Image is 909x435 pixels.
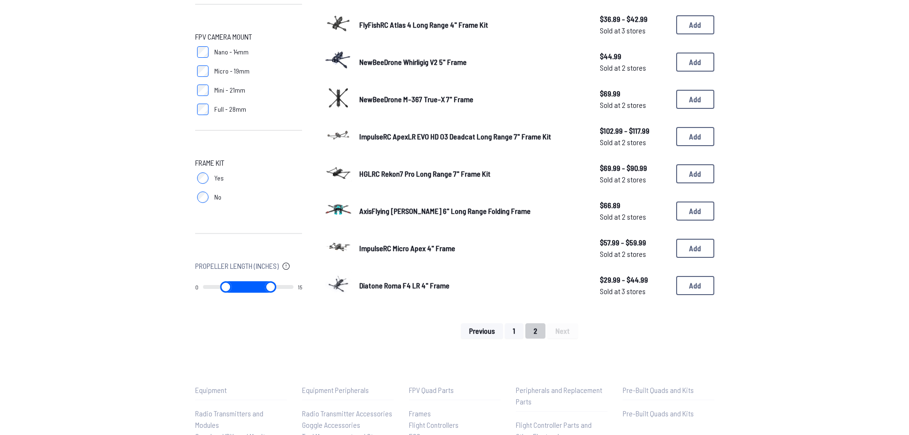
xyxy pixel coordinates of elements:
a: Radio Transmitters and Modules [195,408,287,431]
p: Equipment Peripherals [302,384,394,396]
span: Frames [409,409,431,418]
button: Add [676,202,714,221]
button: Add [676,15,714,34]
button: Add [676,127,714,146]
button: Add [676,90,714,109]
img: image [325,159,352,186]
span: FPV Camera Mount [195,31,252,42]
p: Peripherals and Replacement Parts [516,384,607,407]
span: Radio Transmitter Accessories [302,409,392,418]
a: Frames [409,408,501,419]
button: Previous [461,323,503,339]
span: Sold at 2 stores [600,248,669,260]
span: Nano - 14mm [214,47,249,57]
a: AxisFlying [PERSON_NAME] 6" Long Range Folding Frame [359,205,585,217]
output: 15 [298,283,302,291]
span: AxisFlying [PERSON_NAME] 6" Long Range Folding Frame [359,206,531,215]
span: Sold at 2 stores [600,211,669,223]
img: image [325,10,352,37]
span: Sold at 2 stores [600,137,669,148]
input: Mini - 21mm [197,85,209,96]
a: image [325,122,352,151]
span: $66.89 [600,200,669,211]
span: NewBeeDrone Whirligig V2 5" Frame [359,57,467,66]
button: Add [676,164,714,183]
img: image [325,271,352,297]
input: Micro - 19mm [197,65,209,77]
span: Mini - 21mm [214,85,245,95]
span: Sold at 3 stores [600,286,669,297]
a: Pre-Built Quads and Kits [623,408,714,419]
span: Goggle Accessories [302,420,360,429]
span: Pre-Built Quads and Kits [623,409,694,418]
img: image [325,122,352,149]
input: Full - 28mm [197,104,209,115]
span: $44.99 [600,51,669,62]
img: image [325,85,352,111]
a: image [325,271,352,300]
a: NewBeeDrone M-367 True-X 7" Frame [359,94,585,105]
span: Sold at 2 stores [600,99,669,111]
span: ImpulseRC Micro Apex 4" Frame [359,244,455,253]
a: Diatone Roma F4 LR 4" Frame [359,280,585,291]
p: Pre-Built Quads and Kits [623,384,714,396]
span: Propeller Length (Inches) [195,260,279,272]
span: Full - 28mm [214,105,246,114]
input: No [197,191,209,203]
input: Yes [197,172,209,184]
span: $102.99 - $117.99 [600,125,669,137]
a: image [325,47,352,77]
span: ImpulseRC ApexLR EVO HD O3 Deadcat Long Range 7" Frame Kit [359,132,551,141]
a: Radio Transmitter Accessories [302,408,394,419]
span: $29.99 - $44.99 [600,274,669,286]
p: Equipment [195,384,287,396]
a: FlyFishRC Atlas 4 Long Range 4" Frame Kit [359,19,585,31]
span: FlyFishRC Atlas 4 Long Range 4" Frame Kit [359,20,488,29]
button: Add [676,53,714,72]
input: Nano - 14mm [197,46,209,58]
button: 1 [505,323,523,339]
a: image [325,85,352,114]
span: $36.89 - $42.99 [600,13,669,25]
a: Goggle Accessories [302,419,394,431]
span: Sold at 2 stores [600,174,669,185]
button: 2 [525,323,545,339]
a: image [325,233,352,263]
a: image [325,196,352,226]
img: image [325,196,352,223]
a: Flight Controllers [409,419,501,431]
img: image [325,233,352,260]
span: Sold at 3 stores [600,25,669,36]
a: HGLRC Rekon7 Pro Long Range 7" Frame Kit [359,168,585,180]
span: Frame Kit [195,157,224,169]
span: Previous [469,327,495,335]
span: $57.99 - $59.99 [600,237,669,248]
span: Radio Transmitters and Modules [195,409,263,429]
a: NewBeeDrone Whirligig V2 5" Frame [359,56,585,68]
output: 0 [195,283,199,291]
button: Add [676,239,714,258]
span: $69.99 - $90.99 [600,162,669,174]
span: NewBeeDrone M-367 True-X 7" Frame [359,95,473,104]
span: Diatone Roma F4 LR 4" Frame [359,281,449,290]
span: Yes [214,173,224,183]
p: FPV Quad Parts [409,384,501,396]
a: ImpulseRC Micro Apex 4" Frame [359,243,585,254]
img: image [325,47,352,74]
span: Sold at 2 stores [600,62,669,74]
span: Flight Controllers [409,420,459,429]
span: No [214,192,221,202]
span: HGLRC Rekon7 Pro Long Range 7" Frame Kit [359,169,491,178]
a: image [325,10,352,40]
span: Micro - 19mm [214,66,250,76]
a: image [325,159,352,189]
button: Add [676,276,714,295]
span: $69.99 [600,88,669,99]
a: ImpulseRC ApexLR EVO HD O3 Deadcat Long Range 7" Frame Kit [359,131,585,142]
